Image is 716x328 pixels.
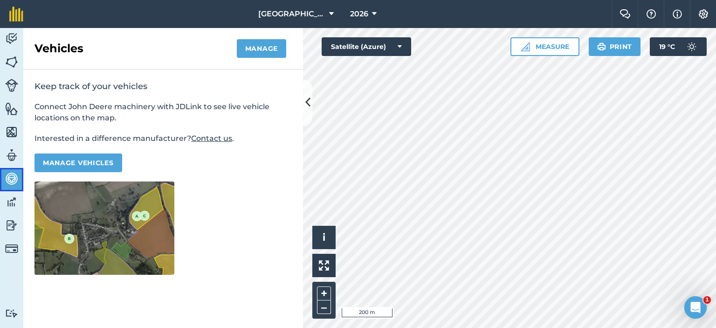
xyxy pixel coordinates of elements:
img: Ruler icon [521,42,530,51]
img: fieldmargin Logo [9,7,23,21]
button: – [317,300,331,314]
img: Four arrows, one pointing top left, one top right, one bottom right and the last bottom left [319,260,329,271]
img: svg+xml;base64,PD94bWwgdmVyc2lvbj0iMS4wIiBlbmNvZGluZz0idXRmLTgiPz4KPCEtLSBHZW5lcmF0b3I6IEFkb2JlIE... [5,148,18,162]
span: 2026 [350,8,368,20]
img: svg+xml;base64,PD94bWwgdmVyc2lvbj0iMS4wIiBlbmNvZGluZz0idXRmLTgiPz4KPCEtLSBHZW5lcmF0b3I6IEFkb2JlIE... [5,79,18,92]
img: svg+xml;base64,PHN2ZyB4bWxucz0iaHR0cDovL3d3dy53My5vcmcvMjAwMC9zdmciIHdpZHRoPSI1NiIgaGVpZ2h0PSI2MC... [5,55,18,69]
h2: Keep track of your vehicles [34,81,292,92]
img: svg+xml;base64,PHN2ZyB4bWxucz0iaHR0cDovL3d3dy53My5vcmcvMjAwMC9zdmciIHdpZHRoPSI1NiIgaGVpZ2h0PSI2MC... [5,102,18,116]
span: 19 ° C [659,37,675,56]
button: Manage vehicles [34,154,122,172]
button: Manage [237,39,286,58]
img: svg+xml;base64,PD94bWwgdmVyc2lvbj0iMS4wIiBlbmNvZGluZz0idXRmLTgiPz4KPCEtLSBHZW5lcmF0b3I6IEFkb2JlIE... [5,172,18,186]
img: svg+xml;base64,PHN2ZyB4bWxucz0iaHR0cDovL3d3dy53My5vcmcvMjAwMC9zdmciIHdpZHRoPSIxNyIgaGVpZ2h0PSIxNy... [673,8,682,20]
img: svg+xml;base64,PHN2ZyB4bWxucz0iaHR0cDovL3d3dy53My5vcmcvMjAwMC9zdmciIHdpZHRoPSIxOSIgaGVpZ2h0PSIyNC... [597,41,606,52]
img: svg+xml;base64,PD94bWwgdmVyc2lvbj0iMS4wIiBlbmNvZGluZz0idXRmLTgiPz4KPCEtLSBHZW5lcmF0b3I6IEFkb2JlIE... [5,195,18,209]
a: Contact us [191,134,232,143]
p: Interested in a difference manufacturer? . [34,133,292,144]
span: 1 [703,296,711,304]
img: A question mark icon [646,9,657,19]
h2: Vehicles [34,41,83,56]
button: 19 °C [650,37,707,56]
img: svg+xml;base64,PD94bWwgdmVyc2lvbj0iMS4wIiBlbmNvZGluZz0idXRmLTgiPz4KPCEtLSBHZW5lcmF0b3I6IEFkb2JlIE... [5,242,18,255]
img: svg+xml;base64,PD94bWwgdmVyc2lvbj0iMS4wIiBlbmNvZGluZz0idXRmLTgiPz4KPCEtLSBHZW5lcmF0b3I6IEFkb2JlIE... [682,37,701,56]
button: + [317,286,331,300]
img: Two speech bubbles overlapping with the left bubble in the forefront [620,9,631,19]
button: Measure [510,37,579,56]
button: i [312,226,336,249]
img: svg+xml;base64,PD94bWwgdmVyc2lvbj0iMS4wIiBlbmNvZGluZz0idXRmLTgiPz4KPCEtLSBHZW5lcmF0b3I6IEFkb2JlIE... [5,309,18,318]
button: Print [589,37,641,56]
p: Connect John Deere machinery with JDLink to see live vehicle locations on the map. [34,101,292,124]
img: svg+xml;base64,PD94bWwgdmVyc2lvbj0iMS4wIiBlbmNvZGluZz0idXRmLTgiPz4KPCEtLSBHZW5lcmF0b3I6IEFkb2JlIE... [5,218,18,232]
img: svg+xml;base64,PD94bWwgdmVyc2lvbj0iMS4wIiBlbmNvZGluZz0idXRmLTgiPz4KPCEtLSBHZW5lcmF0b3I6IEFkb2JlIE... [5,32,18,46]
span: [GEOGRAPHIC_DATA] [258,8,325,20]
iframe: Intercom live chat [684,296,707,319]
img: A cog icon [698,9,709,19]
button: Satellite (Azure) [322,37,411,56]
img: svg+xml;base64,PHN2ZyB4bWxucz0iaHR0cDovL3d3dy53My5vcmcvMjAwMC9zdmciIHdpZHRoPSI1NiIgaGVpZ2h0PSI2MC... [5,125,18,139]
span: i [323,231,325,243]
